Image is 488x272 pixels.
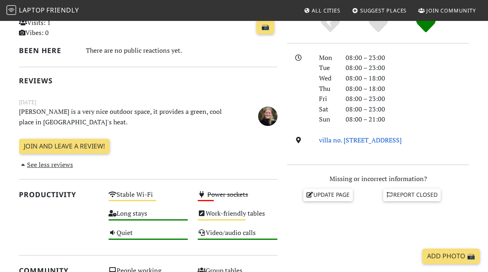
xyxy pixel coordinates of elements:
div: Long stays [104,208,193,227]
div: Thu [314,84,341,94]
a: LaptopFriendly LaptopFriendly [6,4,79,18]
div: Definitely! [402,14,450,34]
a: Update page [303,189,353,201]
div: Sat [314,104,341,115]
div: 08:00 – 23:00 [341,53,474,63]
div: 08:00 – 23:00 [341,63,474,73]
span: All Cities [312,7,340,14]
img: LaptopFriendly [6,5,16,15]
div: 08:00 – 18:00 [341,84,474,94]
h2: Reviews [19,76,277,85]
div: Stable Wi-Fi [104,189,193,208]
a: 📸 [257,19,274,35]
div: Quiet [104,227,193,246]
img: 2358-mariken.jpg [258,107,277,126]
p: [PERSON_NAME] is a very nice outdoor space, it provides a green, cool place in [GEOGRAPHIC_DATA]'... [14,107,238,127]
div: 08:00 – 21:00 [341,114,474,125]
div: No [306,14,354,34]
span: Mariken Balk [258,111,277,120]
a: Add Photo 📸 [422,249,480,264]
a: Join Community [415,3,479,18]
h2: Productivity [19,190,99,199]
a: See less reviews [19,160,73,169]
div: There are no public reactions yet. [86,45,277,56]
div: Work-friendly tables [193,208,282,227]
p: Missing or incorrect information? [287,174,469,184]
s: Power sockets [207,190,248,199]
span: Friendly [46,6,79,14]
div: Yes [354,14,402,34]
div: Fri [314,94,341,104]
div: 08:00 – 23:00 [341,94,474,104]
a: Join and leave a review! [19,139,110,154]
span: Laptop [19,6,45,14]
div: Sun [314,114,341,125]
div: 08:00 – 23:00 [341,104,474,115]
div: 08:00 – 18:00 [341,73,474,84]
a: Suggest Places [349,3,410,18]
span: Suggest Places [360,7,407,14]
p: Visits: 1 Vibes: 0 [19,18,99,38]
h2: Been here [19,46,76,55]
div: Video/audio calls [193,227,282,246]
a: Report closed [383,189,441,201]
div: Wed [314,73,341,84]
div: Tue [314,63,341,73]
small: [DATE] [14,98,282,107]
a: villa no. [STREET_ADDRESS] [319,136,402,144]
span: Join Community [426,7,476,14]
div: Mon [314,53,341,63]
a: All Cities [300,3,344,18]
